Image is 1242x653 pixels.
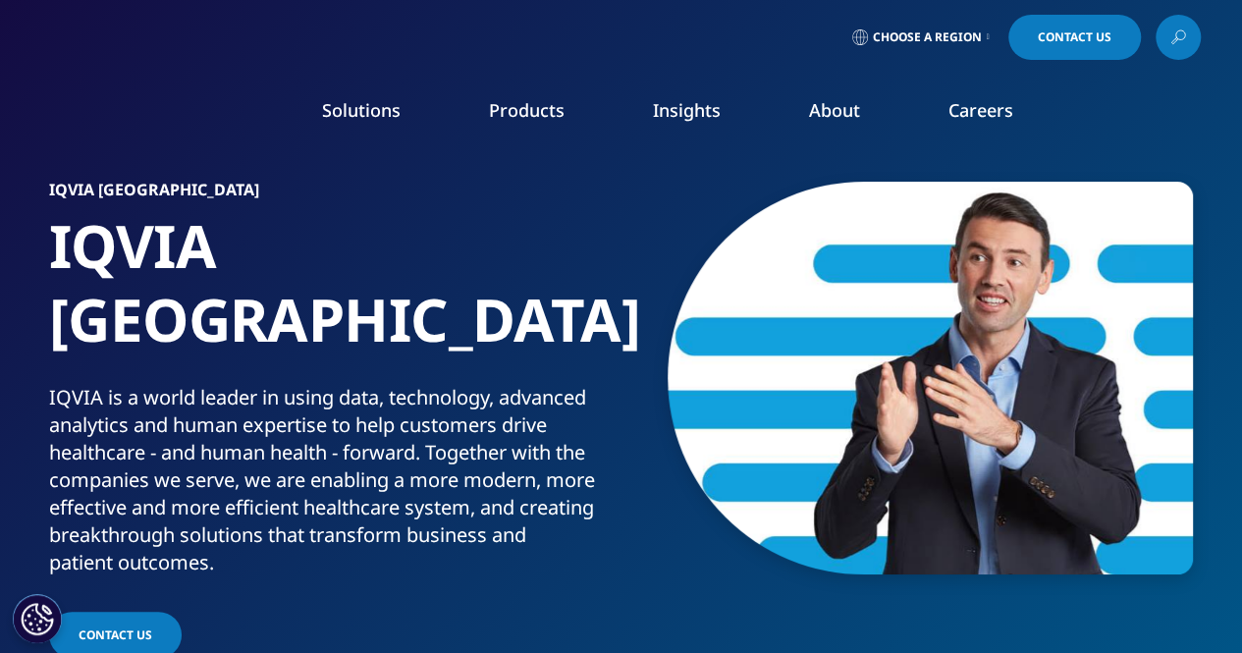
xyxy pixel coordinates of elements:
[1008,15,1141,60] a: Contact Us
[13,594,62,643] button: Cookies Settings
[49,384,614,576] div: IQVIA is a world leader in using data, technology, advanced analytics and human expertise to help...
[49,209,614,384] h1: IQVIA [GEOGRAPHIC_DATA]
[489,98,565,122] a: Products
[948,98,1013,122] a: Careers
[322,98,401,122] a: Solutions
[79,626,152,643] span: Contact US
[49,182,614,209] h6: IQVIA [GEOGRAPHIC_DATA]
[1038,31,1111,43] span: Contact Us
[809,98,860,122] a: About
[207,69,1201,161] nav: Primary
[653,98,721,122] a: Insights
[873,29,982,45] span: Choose a Region
[668,182,1193,574] img: 11_rbuportraitoption.jpg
